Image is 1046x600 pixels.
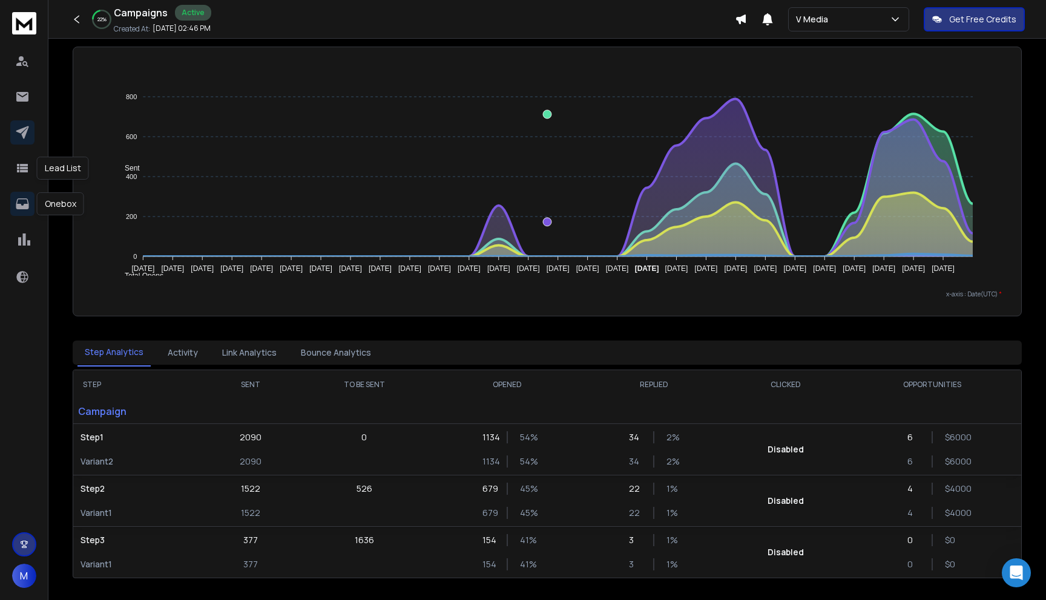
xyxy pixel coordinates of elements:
th: OPENED [433,370,581,399]
p: 154 [482,558,495,570]
tspan: [DATE] [576,264,599,273]
p: 45 % [520,507,532,519]
p: 2 % [666,431,679,443]
tspan: 600 [126,133,137,140]
button: Link Analytics [215,339,284,366]
p: 1636 [355,534,374,546]
tspan: [DATE] [665,264,688,273]
p: Variant 2 [81,455,199,468]
tspan: 800 [126,93,137,100]
tspan: 400 [126,173,137,180]
p: $ 4000 [945,507,957,519]
tspan: [DATE] [873,264,896,273]
tspan: [DATE] [814,264,837,273]
p: 22 [629,507,641,519]
p: 4 [907,483,919,495]
p: 22 % [97,16,107,23]
button: M [12,564,36,588]
p: 1522 [241,507,260,519]
p: 1134 [482,431,495,443]
p: V Media [796,13,833,25]
tspan: [DATE] [725,264,748,273]
p: 154 [482,534,495,546]
p: 0 [907,534,919,546]
tspan: [DATE] [339,264,362,273]
tspan: [DATE] [250,264,273,273]
tspan: [DATE] [458,264,481,273]
p: 679 [482,483,495,495]
p: Variant 1 [81,507,199,519]
p: 45 % [520,483,532,495]
tspan: [DATE] [309,264,332,273]
button: Bounce Analytics [294,339,378,366]
tspan: [DATE] [191,264,214,273]
tspan: 200 [126,213,137,220]
tspan: [DATE] [398,264,421,273]
span: Sent [116,164,140,172]
p: Variant 1 [81,558,199,570]
p: 1 % [666,507,679,519]
tspan: [DATE] [280,264,303,273]
tspan: [DATE] [161,264,184,273]
p: 41 % [520,534,532,546]
h1: Campaigns [114,5,168,20]
p: Step 1 [81,431,199,443]
p: $ 0 [945,558,957,570]
th: CLICKED [728,370,844,399]
p: Campaign [73,399,206,423]
tspan: [DATE] [487,264,510,273]
p: 3 [629,534,641,546]
p: $ 4000 [945,483,957,495]
p: 0 [361,431,367,443]
tspan: [DATE] [220,264,243,273]
tspan: [DATE] [606,264,629,273]
p: 3 [629,558,641,570]
p: Created At: [114,24,150,34]
tspan: [DATE] [903,264,926,273]
p: $ 6000 [945,431,957,443]
tspan: [DATE] [428,264,451,273]
p: 1 % [666,558,679,570]
button: Activity [160,339,205,366]
p: 22 [629,483,641,495]
tspan: [DATE] [784,264,807,273]
p: 54 % [520,455,532,468]
p: Step 2 [81,483,199,495]
div: Lead List [37,157,89,180]
tspan: [DATE] [131,264,154,273]
p: $ 0 [945,534,957,546]
p: 1522 [241,483,260,495]
p: 2090 [240,455,261,468]
th: SENT [206,370,295,399]
tspan: [DATE] [843,264,866,273]
div: Active [175,5,211,21]
p: 2090 [240,431,261,443]
p: x-axis : Date(UTC) [93,290,1002,299]
tspan: [DATE] [547,264,570,273]
p: 34 [629,455,641,468]
p: Step 3 [81,534,199,546]
p: 6 [907,431,919,443]
p: Disabled [768,546,804,558]
p: Disabled [768,443,804,455]
th: STEP [73,370,206,399]
p: 1 % [666,483,679,495]
p: 4 [907,507,919,519]
p: 526 [357,483,372,495]
tspan: [DATE] [635,264,659,273]
img: logo [12,12,36,34]
p: 679 [482,507,495,519]
tspan: [DATE] [369,264,392,273]
tspan: [DATE] [517,264,540,273]
p: 6 [907,455,919,468]
tspan: [DATE] [695,264,718,273]
p: Get Free Credits [949,13,1016,25]
tspan: [DATE] [754,264,777,273]
div: Onebox [37,192,84,215]
p: 0 [907,558,919,570]
div: Open Intercom Messenger [1002,558,1031,587]
th: REPLIED [581,370,728,399]
p: [DATE] 02:46 PM [153,24,211,33]
button: Step Analytics [77,339,151,367]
